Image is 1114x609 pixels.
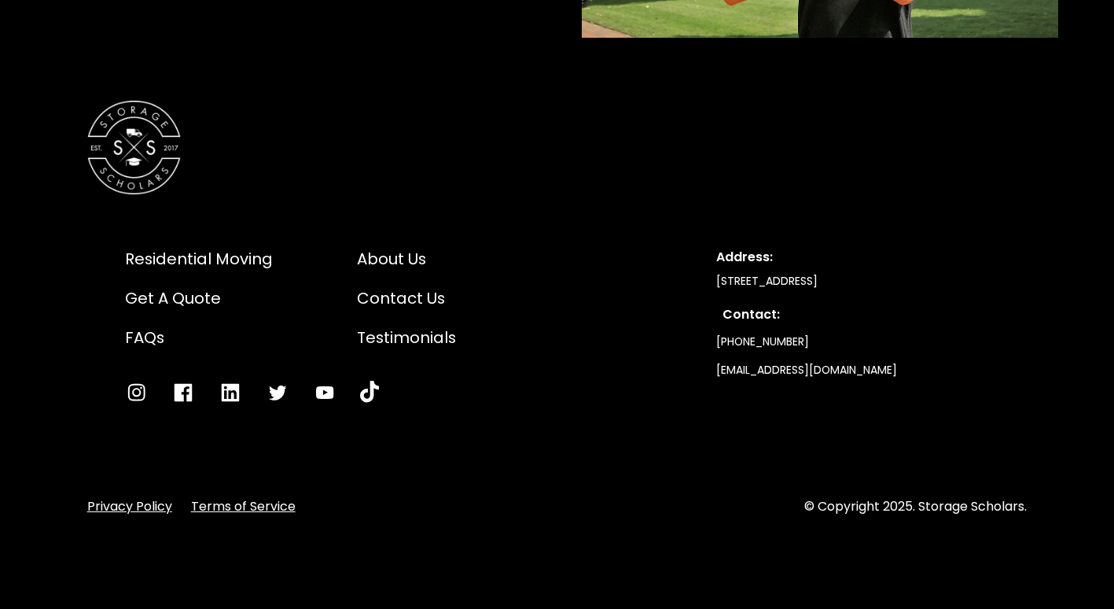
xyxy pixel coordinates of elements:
[125,248,273,271] a: Residential Moving
[357,287,456,311] a: Contact Us
[716,356,897,434] a: [EMAIL_ADDRESS][DOMAIN_NAME]
[313,381,336,404] a: Go to YouTube
[125,381,149,404] a: Go to Instagram
[171,381,195,404] a: Go to Facebook
[722,305,983,324] div: Contact:
[125,327,273,350] a: FAQs
[87,497,172,516] a: Privacy Policy
[125,287,273,311] a: Get a Quote
[804,497,1027,516] div: © Copyright 2025. Storage Scholars.
[191,497,296,516] a: Terms of Service
[357,248,456,271] a: About Us
[357,327,456,350] a: Testimonials
[87,101,182,195] img: Storage Scholars Logomark.
[716,327,809,356] a: [PHONE_NUMBER]
[716,273,990,290] div: [STREET_ADDRESS]
[716,248,990,267] div: Address:
[219,381,242,404] a: Go to LinkedIn
[266,381,289,404] a: Go to Twitter
[360,381,379,404] a: Go to YouTube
